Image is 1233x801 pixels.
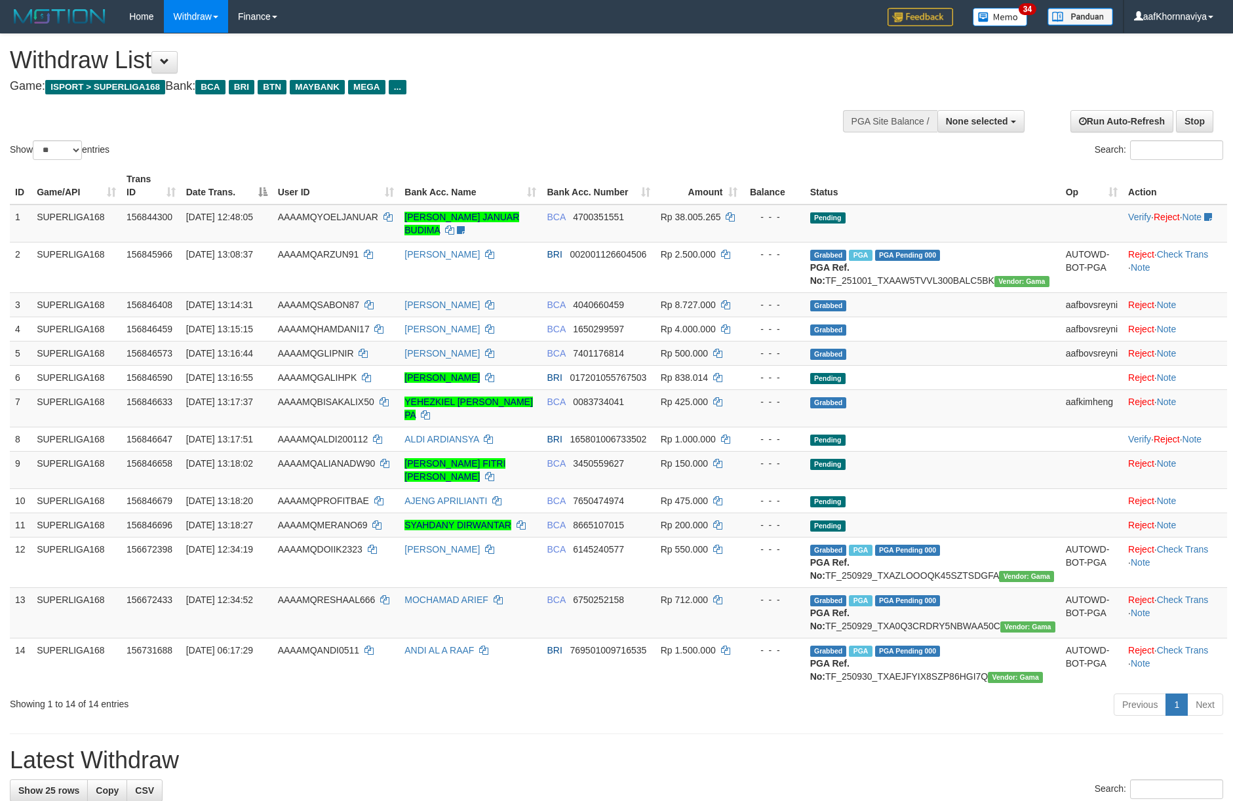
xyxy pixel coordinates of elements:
td: 9 [10,451,31,488]
span: Rp 200.000 [661,520,708,530]
th: Game/API: activate to sort column ascending [31,167,121,205]
span: 156672433 [127,595,172,605]
td: SUPERLIGA168 [31,488,121,513]
td: SUPERLIGA168 [31,242,121,292]
a: Reject [1128,372,1154,383]
span: BCA [547,595,565,605]
b: PGA Ref. No: [810,658,850,682]
span: [DATE] 13:18:02 [186,458,253,469]
span: BCA [547,496,565,506]
a: [PERSON_NAME] [404,249,480,260]
a: Reject [1128,595,1154,605]
span: BCA [547,544,565,555]
span: AAAAMQGLIPNIR [278,348,354,359]
span: PGA Pending [875,595,941,606]
td: · [1123,341,1227,365]
span: 156731688 [127,645,172,655]
span: Copy 7401176814 to clipboard [573,348,624,359]
td: 14 [10,638,31,688]
span: Grabbed [810,545,847,556]
span: Copy 002001126604506 to clipboard [570,249,647,260]
span: 156846647 [127,434,172,444]
span: Rp 150.000 [661,458,708,469]
a: Note [1157,348,1177,359]
th: Bank Acc. Number: activate to sort column ascending [541,167,655,205]
b: PGA Ref. No: [810,608,850,631]
span: Rp 712.000 [661,595,708,605]
span: 156846679 [127,496,172,506]
input: Search: [1130,779,1223,799]
a: Note [1131,262,1150,273]
td: AUTOWD-BOT-PGA [1061,638,1123,688]
td: 12 [10,537,31,587]
td: 11 [10,513,31,537]
span: [DATE] 13:14:31 [186,300,253,310]
a: [PERSON_NAME] JANUAR BUDIMA [404,212,519,235]
div: - - - [748,248,800,261]
span: ISPORT > SUPERLIGA168 [45,80,165,94]
span: [DATE] 12:48:05 [186,212,253,222]
a: Check Trans [1157,595,1209,605]
a: Reject [1128,397,1154,407]
a: Verify [1128,212,1151,222]
td: 8 [10,427,31,451]
td: SUPERLIGA168 [31,389,121,427]
span: PGA Pending [875,545,941,556]
span: Copy 7650474974 to clipboard [573,496,624,506]
div: - - - [748,518,800,532]
span: Rp 8.727.000 [661,300,716,310]
td: SUPERLIGA168 [31,205,121,243]
span: 34 [1019,3,1036,15]
td: · · [1123,205,1227,243]
select: Showentries [33,140,82,160]
span: AAAAMQGALIHPK [278,372,357,383]
td: · [1123,317,1227,341]
span: BCA [547,212,565,222]
b: PGA Ref. No: [810,557,850,581]
a: Note [1157,520,1177,530]
a: ANDI AL A RAAF [404,645,474,655]
a: Previous [1114,694,1166,716]
a: Note [1183,212,1202,222]
div: - - - [748,644,800,657]
td: · [1123,365,1227,389]
span: Rp 838.014 [661,372,708,383]
td: SUPERLIGA168 [31,537,121,587]
span: Grabbed [810,595,847,606]
a: Reject [1128,645,1154,655]
td: SUPERLIGA168 [31,317,121,341]
div: - - - [748,543,800,556]
div: - - - [748,433,800,446]
span: Copy 017201055767503 to clipboard [570,372,647,383]
a: Note [1157,397,1177,407]
td: · · [1123,537,1227,587]
span: Rp 2.500.000 [661,249,716,260]
span: Marked by aafsoycanthlai [849,595,872,606]
span: AAAAMQALIANADW90 [278,458,376,469]
img: Button%20Memo.svg [973,8,1028,26]
h1: Latest Withdraw [10,747,1223,773]
a: Note [1157,458,1177,469]
div: - - - [748,347,800,360]
label: Show entries [10,140,109,160]
span: Grabbed [810,349,847,360]
div: - - - [748,298,800,311]
span: Copy 8665107015 to clipboard [573,520,624,530]
button: None selected [937,110,1025,132]
span: BRI [547,372,562,383]
span: [DATE] 12:34:19 [186,544,253,555]
td: SUPERLIGA168 [31,451,121,488]
span: Marked by aafromsomean [849,646,872,657]
span: ... [389,80,406,94]
span: Grabbed [810,250,847,261]
td: SUPERLIGA168 [31,365,121,389]
label: Search: [1095,779,1223,799]
a: Reject [1128,520,1154,530]
img: MOTION_logo.png [10,7,109,26]
a: Reject [1128,300,1154,310]
td: · · [1123,587,1227,638]
td: aafbovsreyni [1061,292,1123,317]
td: 2 [10,242,31,292]
span: Show 25 rows [18,785,79,796]
span: BCA [195,80,225,94]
